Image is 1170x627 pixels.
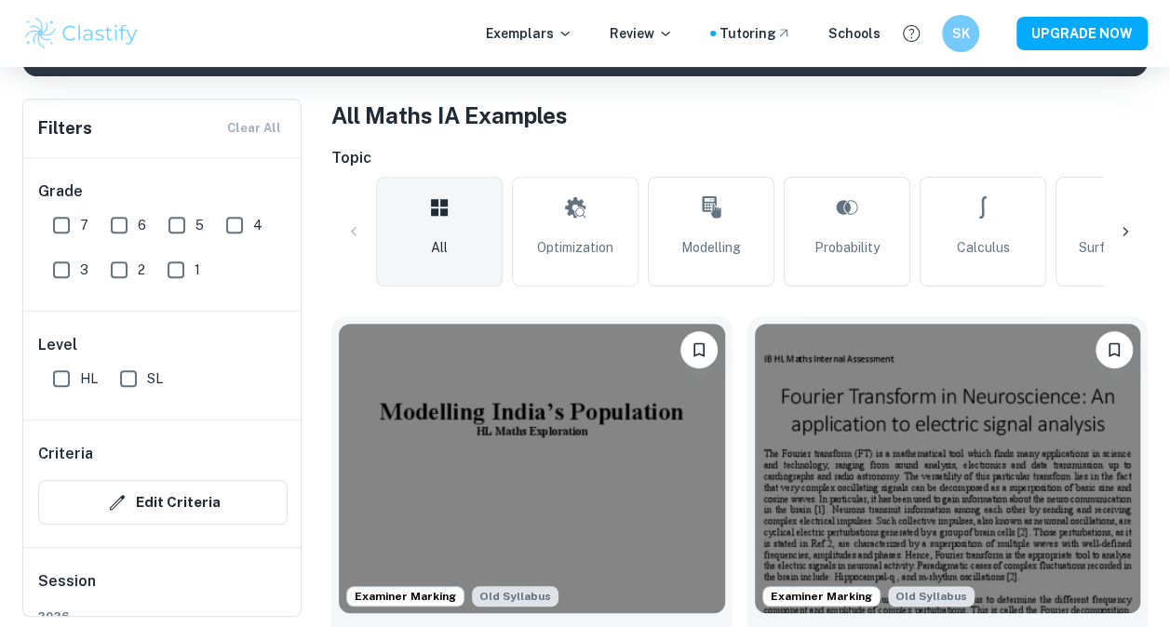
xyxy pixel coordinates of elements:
[331,147,1148,169] h6: Topic
[80,260,88,280] span: 3
[681,237,741,258] span: Modelling
[755,324,1141,613] img: Maths IA example thumbnail: Fourier Transform in Neuroscience: An ap
[38,334,288,356] h6: Level
[537,237,613,258] span: Optimization
[957,237,1010,258] span: Calculus
[347,588,464,605] span: Examiner Marking
[472,586,558,607] span: Old Syllabus
[763,588,880,605] span: Examiner Marking
[610,23,673,44] p: Review
[1016,17,1148,50] button: UPGRADE NOW
[38,480,288,525] button: Edit Criteria
[680,331,718,368] button: Bookmark
[38,570,288,607] h6: Session
[1096,331,1133,368] button: Bookmark
[22,15,141,52] img: Clastify logo
[950,23,972,44] h6: SK
[431,237,448,258] span: All
[888,586,975,607] div: Although this IA is written for the old math syllabus (last exam in November 2020), the current I...
[339,324,725,613] img: Maths IA example thumbnail: Modelling India’s Population
[472,586,558,607] div: Although this IA is written for the old math syllabus (last exam in November 2020), the current I...
[147,368,163,389] span: SL
[486,23,572,44] p: Exemplars
[814,237,880,258] span: Probability
[80,368,98,389] span: HL
[195,215,204,235] span: 5
[38,115,92,141] h6: Filters
[38,180,288,203] h6: Grade
[942,15,979,52] button: SK
[253,215,262,235] span: 4
[80,215,88,235] span: 7
[895,18,927,49] button: Help and Feedback
[331,99,1148,132] h1: All Maths IA Examples
[138,260,145,280] span: 2
[888,586,975,607] span: Old Syllabus
[719,23,791,44] a: Tutoring
[828,23,881,44] a: Schools
[138,215,146,235] span: 6
[195,260,200,280] span: 1
[1079,237,1160,258] span: Surface Area
[38,607,288,624] span: 2026
[38,443,93,465] h6: Criteria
